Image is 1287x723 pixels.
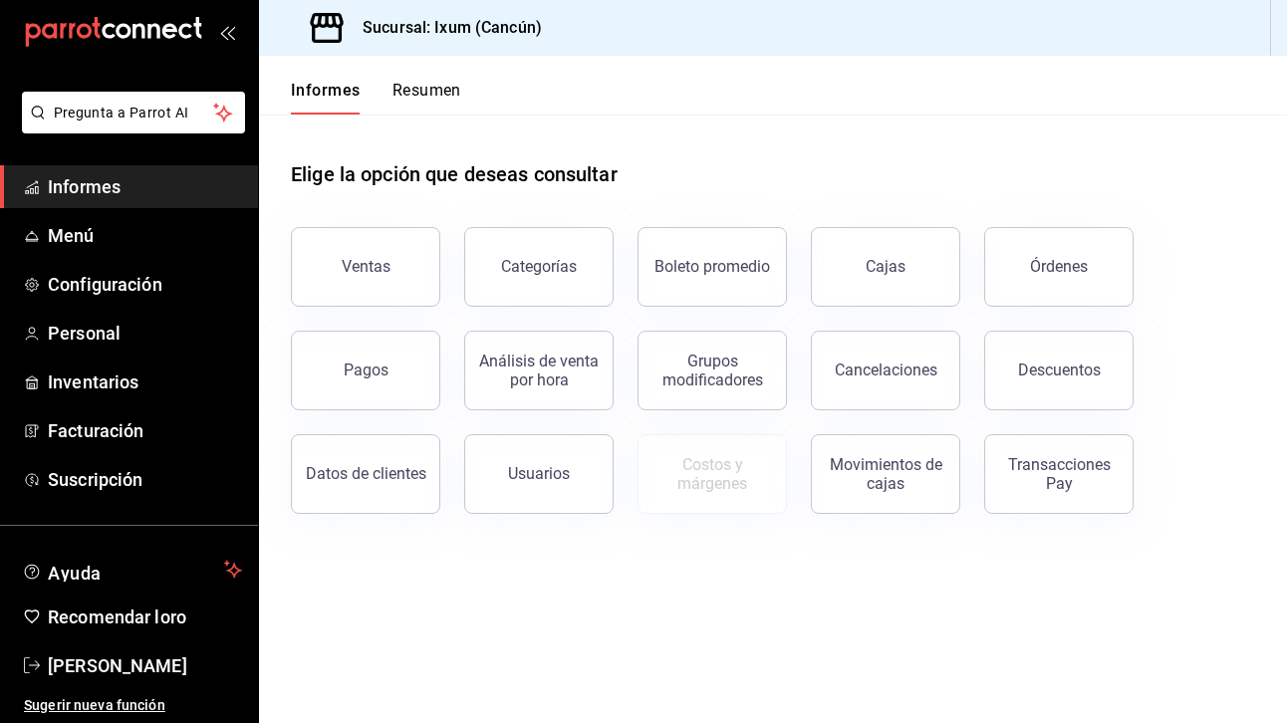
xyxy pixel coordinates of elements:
font: Menú [48,225,95,246]
font: Sugerir nueva función [24,697,165,713]
button: Pregunta a Parrot AI [22,92,245,133]
font: Pagos [344,361,388,379]
div: pestañas de navegación [291,80,461,115]
font: Inventarios [48,371,138,392]
font: Informes [48,176,121,197]
font: Usuarios [508,464,570,483]
font: Análisis de venta por hora [479,352,599,389]
button: Movimientos de cajas [811,434,960,514]
button: Datos de clientes [291,434,440,514]
button: Transacciones Pay [984,434,1134,514]
button: Descuentos [984,331,1134,410]
font: Movimientos de cajas [830,455,942,493]
button: Ventas [291,227,440,307]
font: [PERSON_NAME] [48,655,187,676]
font: Datos de clientes [306,464,426,483]
button: Pagos [291,331,440,410]
font: Ventas [342,257,390,276]
font: Facturación [48,420,143,441]
font: Descuentos [1018,361,1101,379]
font: Pregunta a Parrot AI [54,105,189,120]
button: Cancelaciones [811,331,960,410]
font: Costos y márgenes [677,455,747,493]
button: Usuarios [464,434,614,514]
font: Transacciones Pay [1008,455,1111,493]
font: Órdenes [1030,257,1088,276]
button: Análisis de venta por hora [464,331,614,410]
button: abrir_cajón_menú [219,24,235,40]
font: Ayuda [48,563,102,584]
font: Suscripción [48,469,142,490]
font: Personal [48,323,121,344]
font: Sucursal: Ixum (Cancún) [363,18,542,37]
font: Elige la opción que deseas consultar [291,162,618,186]
font: Configuración [48,274,162,295]
font: Resumen [392,81,461,100]
font: Boleto promedio [654,257,770,276]
button: Categorías [464,227,614,307]
font: Recomendar loro [48,606,186,627]
font: Cajas [866,257,905,276]
button: Boleto promedio [638,227,787,307]
font: Grupos modificadores [662,352,763,389]
font: Informes [291,81,361,100]
font: Categorías [501,257,577,276]
a: Pregunta a Parrot AI [14,117,245,137]
button: Cajas [811,227,960,307]
button: Contrata inventarios para ver este informe [638,434,787,514]
button: Grupos modificadores [638,331,787,410]
font: Cancelaciones [835,361,937,379]
button: Órdenes [984,227,1134,307]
